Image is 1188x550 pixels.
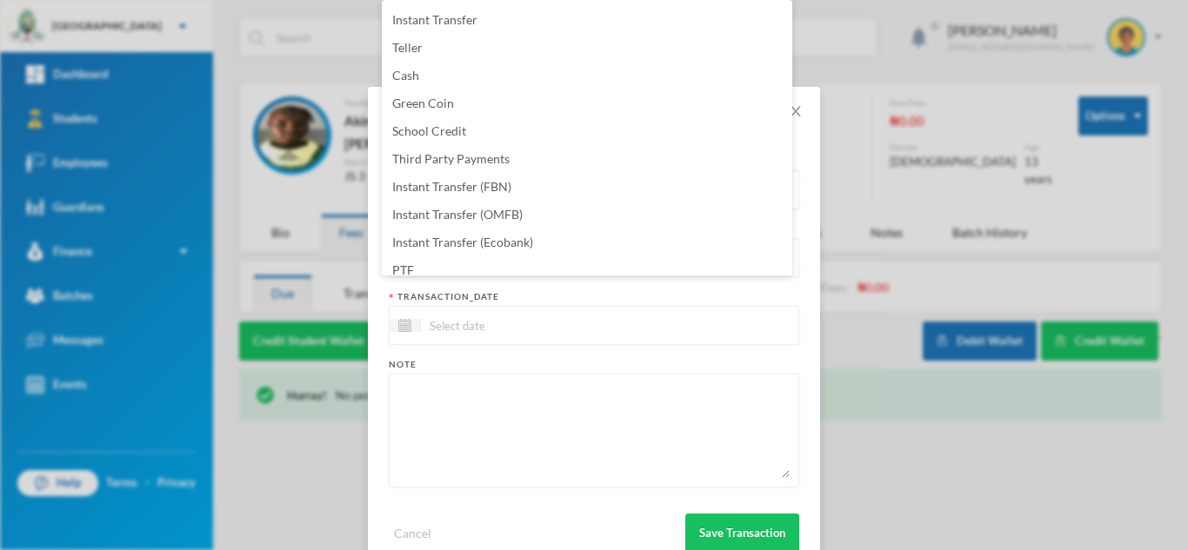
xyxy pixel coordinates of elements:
[771,87,820,136] button: Close
[389,358,799,371] div: Note
[392,123,466,138] span: School Credit
[392,96,454,110] span: Green Coin
[389,523,437,543] button: Cancel
[392,262,414,277] span: PTF
[421,315,567,335] input: Select date
[392,12,477,27] span: Instant Transfer
[392,68,419,83] span: Cash
[789,104,803,118] i: icon: close
[392,235,533,249] span: Instant Transfer (Ecobank)
[392,151,510,166] span: Third Party Payments
[392,179,511,194] span: Instant Transfer (FBN)
[392,207,523,222] span: Instant Transfer (OMFB)
[389,290,799,303] div: transaction_date
[392,40,423,55] span: Teller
